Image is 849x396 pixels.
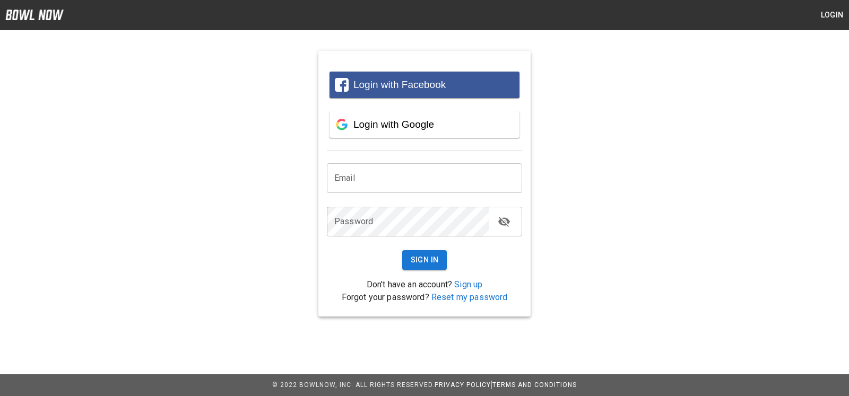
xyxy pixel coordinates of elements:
a: Reset my password [431,292,508,302]
img: logo [5,10,64,20]
p: Forgot your password? [327,291,522,304]
a: Privacy Policy [435,381,491,389]
p: Don't have an account? [327,278,522,291]
a: Terms and Conditions [492,381,577,389]
a: Sign up [454,279,482,289]
button: toggle password visibility [493,211,515,232]
span: © 2022 BowlNow, Inc. All Rights Reserved. [272,381,435,389]
button: Login with Facebook [330,72,519,98]
span: Login with Google [353,119,434,130]
span: Login with Facebook [353,79,446,90]
button: Login [815,5,849,25]
button: Sign In [402,250,447,270]
button: Login with Google [330,111,519,138]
